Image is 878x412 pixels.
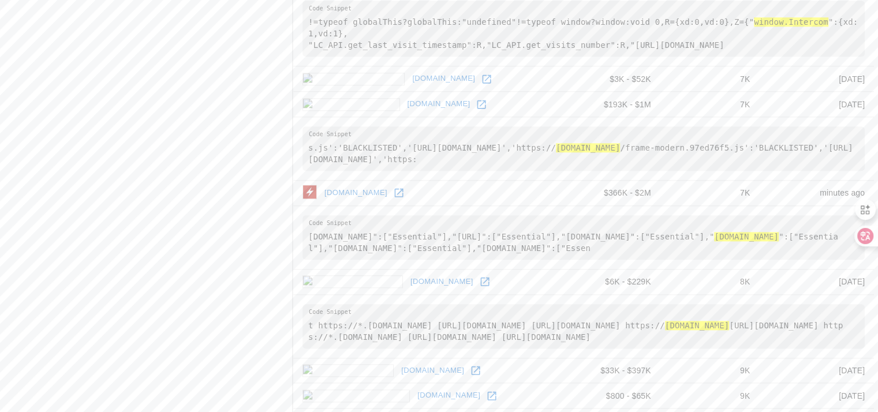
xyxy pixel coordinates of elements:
[660,269,760,294] td: 8K
[759,180,874,205] td: minutes ago
[467,362,484,379] a: Open fussball.de in new window
[556,143,621,152] hl: [DOMAIN_NAME]
[302,389,410,402] img: namesilo.com icon
[302,364,394,377] img: fussball.de icon
[660,180,760,205] td: 7K
[555,66,660,92] td: $3K - $52K
[555,269,660,294] td: $6K - $229K
[414,387,483,404] a: [DOMAIN_NAME]
[714,232,779,241] hl: [DOMAIN_NAME]
[409,70,478,88] a: [DOMAIN_NAME]
[302,126,865,171] pre: s.js':'BLACKLISTED','[URL][DOMAIN_NAME]','https:// /frame-modern.97ed76f5.js':'BLACKLISTED','[URL...
[759,269,874,294] td: [DATE]
[408,273,476,291] a: [DOMAIN_NAME]
[660,358,760,383] td: 9K
[302,304,865,349] pre: t https://*.[DOMAIN_NAME] [URL][DOMAIN_NAME] [URL][DOMAIN_NAME] https:// [URL][DOMAIN_NAME] https...
[660,92,760,117] td: 7K
[759,92,874,117] td: [DATE]
[555,92,660,117] td: $193K - $1M
[478,70,495,88] a: Open serpstat.com in new window
[390,184,408,201] a: Open lightreading.com in new window
[660,383,760,409] td: 9K
[555,180,660,205] td: $366K - $2M
[302,1,865,57] pre: !=typeof globalThis?globalThis:"undefined"!=typeof window?window:void 0,R={xd:0,vd:0},Z={" ":{xd:...
[759,66,874,92] td: [DATE]
[302,185,317,199] img: lightreading.com icon
[759,383,874,409] td: [DATE]
[302,215,865,260] pre: [DOMAIN_NAME]":["Essential"],"[URL]":["Essential"],"[DOMAIN_NAME]":["Essential"]," ":["Essential"...
[473,96,490,113] a: Open alltrails.com in new window
[302,98,400,111] img: alltrails.com icon
[665,321,730,330] hl: [DOMAIN_NAME]
[754,17,828,27] hl: window.Intercom
[476,273,494,290] a: Open grafana.com in new window
[405,95,473,113] a: [DOMAIN_NAME]
[660,66,760,92] td: 7K
[398,362,467,380] a: [DOMAIN_NAME]
[483,387,500,404] a: Open namesilo.com in new window
[759,358,874,383] td: [DATE]
[302,73,405,85] img: serpstat.com icon
[555,383,660,409] td: $800 - $65K
[302,275,403,288] img: grafana.com icon
[555,358,660,383] td: $33K - $397K
[322,184,390,202] a: [DOMAIN_NAME]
